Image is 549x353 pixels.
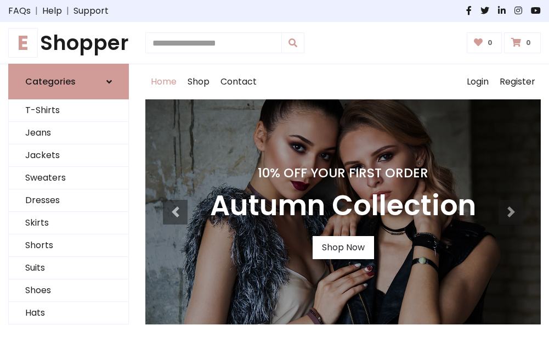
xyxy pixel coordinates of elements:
[523,38,534,48] span: 0
[73,4,109,18] a: Support
[145,64,182,99] a: Home
[8,31,129,55] a: EShopper
[8,64,129,99] a: Categories
[461,64,494,99] a: Login
[9,279,128,302] a: Shoes
[8,28,38,58] span: E
[8,31,129,55] h1: Shopper
[9,302,128,324] a: Hats
[9,99,128,122] a: T-Shirts
[494,64,541,99] a: Register
[504,32,541,53] a: 0
[42,4,62,18] a: Help
[215,64,262,99] a: Contact
[9,122,128,144] a: Jeans
[467,32,502,53] a: 0
[25,76,76,87] h6: Categories
[9,257,128,279] a: Suits
[8,4,31,18] a: FAQs
[182,64,215,99] a: Shop
[9,189,128,212] a: Dresses
[313,236,374,259] a: Shop Now
[485,38,495,48] span: 0
[9,144,128,167] a: Jackets
[9,167,128,189] a: Sweaters
[31,4,42,18] span: |
[210,165,476,181] h4: 10% Off Your First Order
[62,4,73,18] span: |
[9,212,128,234] a: Skirts
[210,189,476,223] h3: Autumn Collection
[9,234,128,257] a: Shorts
